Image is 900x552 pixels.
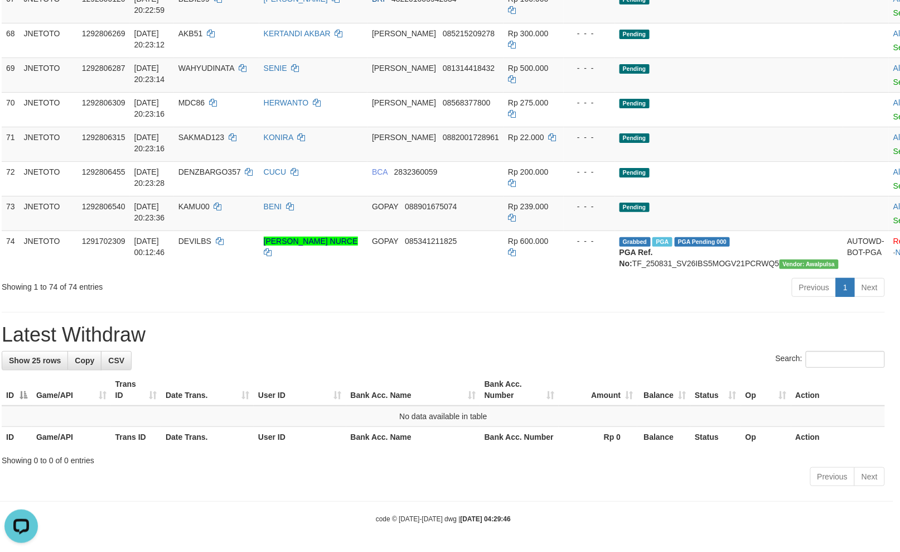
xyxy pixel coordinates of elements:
[372,29,436,38] span: [PERSON_NAME]
[843,231,889,273] td: AUTOWD-BOT-PGA
[405,202,457,211] span: Copy 088901675074 to clipboard
[2,127,20,161] td: 71
[615,231,843,273] td: TF_250831_SV26IBS5MOGV21PCRWQ5
[620,203,650,212] span: Pending
[2,427,32,448] th: ID
[461,515,511,523] strong: [DATE] 04:29:46
[9,356,61,365] span: Show 25 rows
[559,427,637,448] th: Rp 0
[568,132,611,143] div: - - -
[254,374,346,406] th: User ID: activate to sort column ascending
[792,278,836,297] a: Previous
[82,167,125,176] span: 1292806455
[405,237,457,246] span: Copy 085341211825 to clipboard
[264,133,293,142] a: KONIRA
[20,161,78,196] td: JNETOTO
[346,427,480,448] th: Bank Acc. Name
[82,133,125,142] span: 1292806315
[178,237,211,246] span: DEVILBS
[620,248,653,268] b: PGA Ref. No:
[108,356,124,365] span: CSV
[2,374,32,406] th: ID: activate to sort column descending
[559,374,637,406] th: Amount: activate to sort column ascending
[372,167,388,176] span: BCA
[264,237,358,246] a: [PERSON_NAME] NURCE
[791,374,885,406] th: Action
[508,202,548,211] span: Rp 239.000
[2,351,68,370] a: Show 25 rows
[346,374,480,406] th: Bank Acc. Name: activate to sort column ascending
[2,57,20,92] td: 69
[134,237,165,257] span: [DATE] 00:12:46
[443,29,495,38] span: Copy 085215209278 to clipboard
[178,133,224,142] span: SAKMAD123
[20,231,78,273] td: JNETOTO
[4,4,38,38] button: Open LiveChat chat widget
[741,427,791,448] th: Op
[161,427,254,448] th: Date Trans.
[254,427,346,448] th: User ID
[372,237,398,246] span: GOPAY
[675,237,730,247] span: PGA Pending
[178,202,210,211] span: KAMU00
[134,64,165,84] span: [DATE] 20:23:14
[568,28,611,39] div: - - -
[32,427,111,448] th: Game/API
[568,63,611,74] div: - - -
[178,167,241,176] span: DENZBARGO357
[443,133,499,142] span: Copy 0882001728961 to clipboard
[2,406,885,427] td: No data available in table
[20,23,78,57] td: JNETOTO
[568,166,611,177] div: - - -
[20,127,78,161] td: JNETOTO
[20,92,78,127] td: JNETOTO
[2,450,885,466] div: Showing 0 to 0 of 0 entries
[480,374,559,406] th: Bank Acc. Number: activate to sort column ascending
[134,98,165,118] span: [DATE] 20:23:16
[178,29,203,38] span: AKB51
[480,427,559,448] th: Bank Acc. Number
[372,133,436,142] span: [PERSON_NAME]
[264,202,282,211] a: BENI
[443,98,491,107] span: Copy 08568377800 to clipboard
[178,98,205,107] span: MDC86
[82,29,125,38] span: 1292806269
[394,167,438,176] span: Copy 2832360059 to clipboard
[810,467,855,486] a: Previous
[372,64,436,73] span: [PERSON_NAME]
[134,167,165,188] span: [DATE] 20:23:28
[508,98,548,107] span: Rp 275.000
[620,30,650,39] span: Pending
[568,201,611,212] div: - - -
[75,356,94,365] span: Copy
[82,202,125,211] span: 1292806540
[508,237,548,246] span: Rp 600.000
[854,467,885,486] a: Next
[690,374,741,406] th: Status: activate to sort column ascending
[568,97,611,108] div: - - -
[111,427,161,448] th: Trans ID
[2,324,885,346] h1: Latest Withdraw
[2,23,20,57] td: 68
[134,202,165,222] span: [DATE] 20:23:36
[637,427,690,448] th: Balance
[791,427,885,448] th: Action
[264,64,287,73] a: SENIE
[776,351,885,368] label: Search:
[82,98,125,107] span: 1292806309
[637,374,690,406] th: Balance: activate to sort column ascending
[2,92,20,127] td: 70
[376,515,511,523] small: code © [DATE]-[DATE] dwg |
[836,278,855,297] a: 1
[264,29,331,38] a: KERTANDI AKBAR
[620,99,650,108] span: Pending
[652,237,672,247] span: Marked by auowiliam
[620,133,650,143] span: Pending
[32,374,111,406] th: Game/API: activate to sort column ascending
[82,64,125,73] span: 1292806287
[372,98,436,107] span: [PERSON_NAME]
[443,64,495,73] span: Copy 081314418432 to clipboard
[82,237,125,246] span: 1291702309
[2,161,20,196] td: 72
[854,278,885,297] a: Next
